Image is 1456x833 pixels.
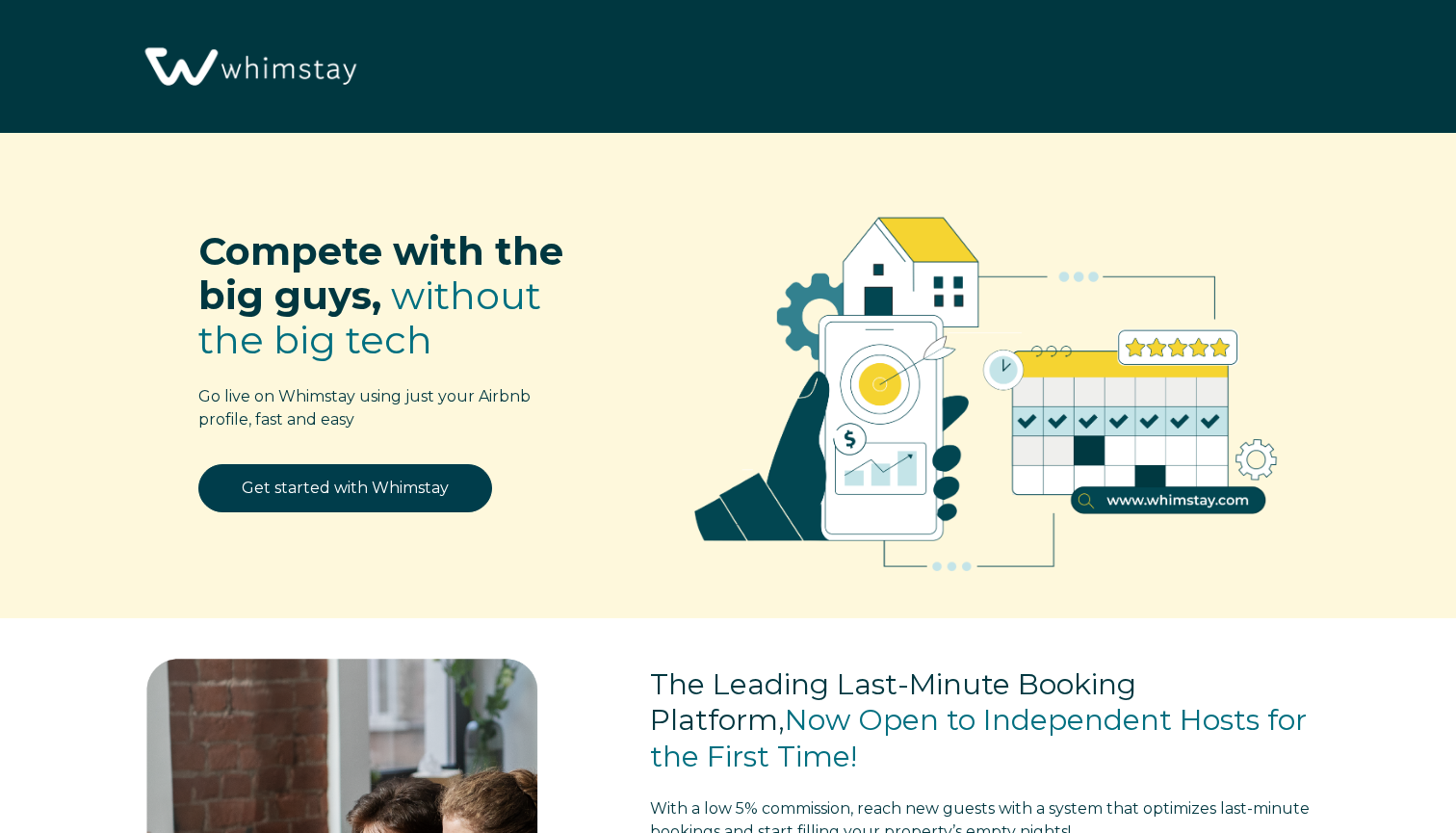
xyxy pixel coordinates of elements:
span: Compete with the big guys, [198,227,563,319]
img: Whimstay Logo-02 1 [135,10,363,126]
img: RBO Ilustrations-02 [647,162,1325,607]
span: without the big tech [198,272,541,363]
span: The Leading Last-Minute Booking Platform, [650,666,1136,739]
a: Get started with Whimstay [198,464,492,512]
span: Now Open to Independent Hosts for the First Time! [650,702,1307,774]
span: Go live on Whimstay using just your Airbnb profile, fast and easy [198,387,531,429]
